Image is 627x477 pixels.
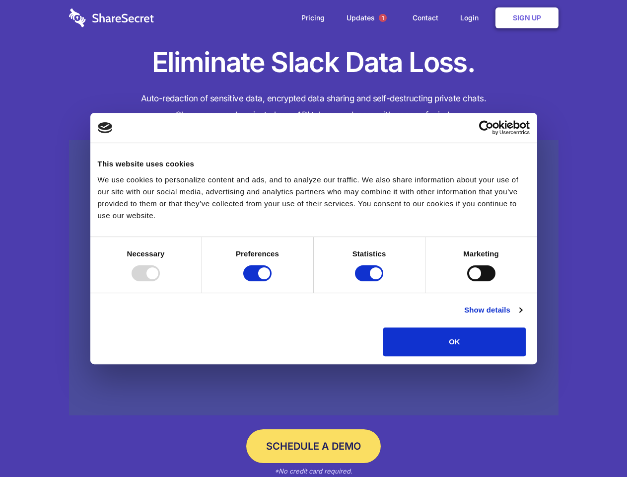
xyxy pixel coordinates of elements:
div: We use cookies to personalize content and ads, and to analyze our traffic. We also share informat... [98,174,530,222]
strong: Preferences [236,249,279,258]
a: Schedule a Demo [246,429,381,463]
span: 1 [379,14,387,22]
a: Show details [464,304,522,316]
img: logo-wordmark-white-trans-d4663122ce5f474addd5e946df7df03e33cb6a1c49d2221995e7729f52c070b2.svg [69,8,154,27]
strong: Statistics [352,249,386,258]
div: This website uses cookies [98,158,530,170]
h1: Eliminate Slack Data Loss. [69,45,558,80]
a: Contact [403,2,448,33]
em: *No credit card required. [275,467,352,475]
button: OK [383,327,526,356]
a: Usercentrics Cookiebot - opens in a new window [443,120,530,135]
a: Pricing [291,2,335,33]
img: logo [98,122,113,133]
a: Login [450,2,493,33]
a: Sign Up [495,7,558,28]
h4: Auto-redaction of sensitive data, encrypted data sharing and self-destructing private chats. Shar... [69,90,558,123]
strong: Marketing [463,249,499,258]
a: Wistia video thumbnail [69,140,558,416]
strong: Necessary [127,249,165,258]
